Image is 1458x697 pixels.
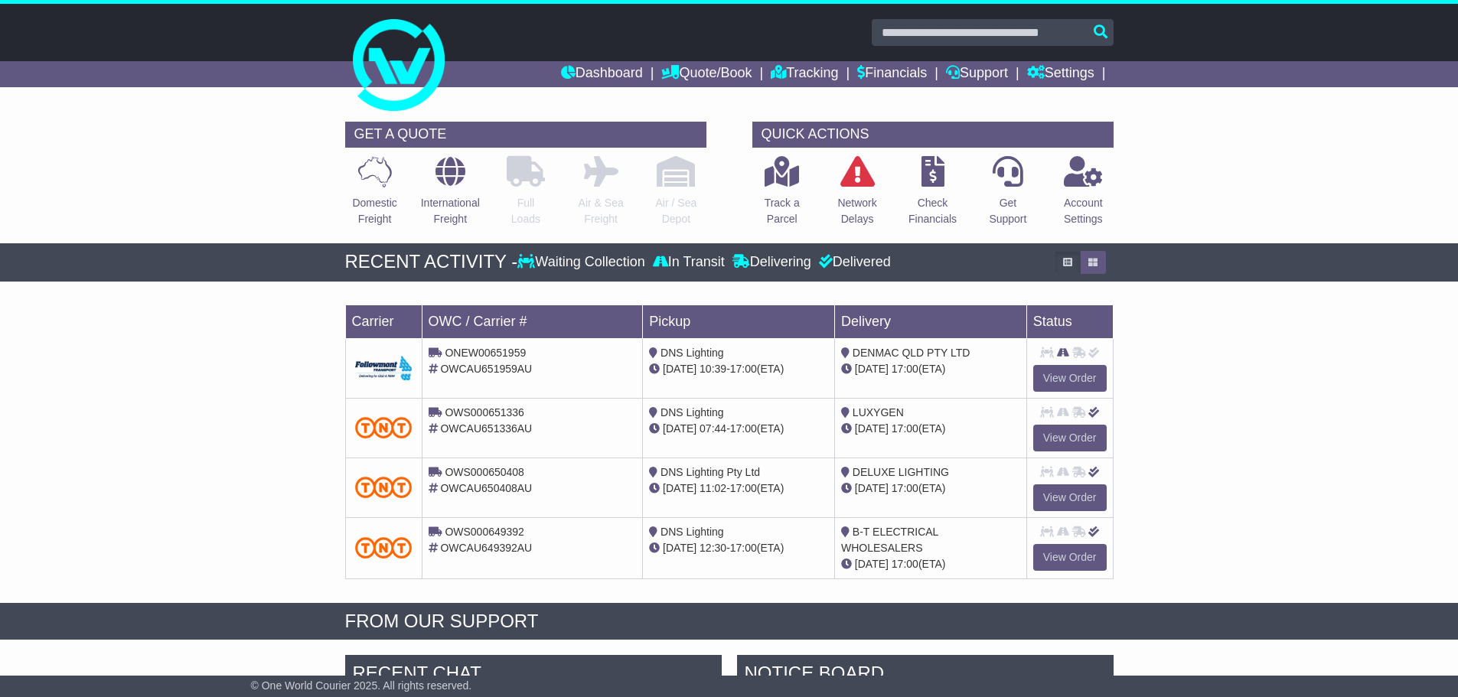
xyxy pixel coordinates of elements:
[649,480,828,497] div: - (ETA)
[1033,484,1107,511] a: View Order
[440,542,532,554] span: OWCAU649392AU
[1063,155,1104,236] a: AccountSettings
[855,422,889,435] span: [DATE]
[643,305,835,338] td: Pickup
[251,679,472,692] span: © One World Courier 2025. All rights reserved.
[841,526,938,554] span: B-T ELECTRICAL WHOLESALERS
[855,363,889,375] span: [DATE]
[1033,544,1107,571] a: View Order
[345,122,706,148] div: GET A QUOTE
[837,155,877,236] a: NetworkDelays
[1033,425,1107,451] a: View Order
[908,195,957,227] p: Check Financials
[853,347,970,359] span: DENMAC QLD PTY LTD
[857,61,927,87] a: Financials
[661,406,724,419] span: DNS Lighting
[1033,365,1107,392] a: View Order
[440,363,532,375] span: OWCAU651959AU
[440,482,532,494] span: OWCAU650408AU
[730,363,757,375] span: 17:00
[445,526,524,538] span: OWS000649392
[355,477,413,497] img: TNT_Domestic.png
[1064,195,1103,227] p: Account Settings
[649,540,828,556] div: - (ETA)
[661,347,724,359] span: DNS Lighting
[853,466,949,478] span: DELUXE LIGHTING
[729,254,815,271] div: Delivering
[649,421,828,437] div: - (ETA)
[989,195,1026,227] p: Get Support
[988,155,1027,236] a: GetSupport
[507,195,545,227] p: Full Loads
[445,347,526,359] span: ONEW00651959
[764,155,801,236] a: Track aParcel
[1027,61,1094,87] a: Settings
[351,155,397,236] a: DomesticFreight
[834,305,1026,338] td: Delivery
[355,356,413,381] img: Followmont_Transport_Dark.png
[700,422,726,435] span: 07:44
[946,61,1008,87] a: Support
[663,482,696,494] span: [DATE]
[892,422,918,435] span: 17:00
[730,422,757,435] span: 17:00
[737,655,1114,696] div: NOTICE BOARD
[841,556,1020,572] div: (ETA)
[663,363,696,375] span: [DATE]
[649,254,729,271] div: In Transit
[892,482,918,494] span: 17:00
[892,558,918,570] span: 17:00
[815,254,891,271] div: Delivered
[841,361,1020,377] div: (ETA)
[420,155,481,236] a: InternationalFreight
[579,195,624,227] p: Air & Sea Freight
[661,61,752,87] a: Quote/Book
[656,195,697,227] p: Air / Sea Depot
[445,466,524,478] span: OWS000650408
[730,482,757,494] span: 17:00
[663,542,696,554] span: [DATE]
[853,406,904,419] span: LUXYGEN
[771,61,838,87] a: Tracking
[352,195,396,227] p: Domestic Freight
[730,542,757,554] span: 17:00
[908,155,957,236] a: CheckFinancials
[345,305,422,338] td: Carrier
[355,417,413,438] img: TNT_Domestic.png
[855,482,889,494] span: [DATE]
[422,305,643,338] td: OWC / Carrier #
[345,611,1114,633] div: FROM OUR SUPPORT
[841,421,1020,437] div: (ETA)
[661,466,760,478] span: DNS Lighting Pty Ltd
[700,363,726,375] span: 10:39
[892,363,918,375] span: 17:00
[855,558,889,570] span: [DATE]
[445,406,524,419] span: OWS000651336
[663,422,696,435] span: [DATE]
[661,526,724,538] span: DNS Lighting
[700,542,726,554] span: 12:30
[700,482,726,494] span: 11:02
[752,122,1114,148] div: QUICK ACTIONS
[1026,305,1113,338] td: Status
[649,361,828,377] div: - (ETA)
[355,537,413,558] img: TNT_Domestic.png
[561,61,643,87] a: Dashboard
[440,422,532,435] span: OWCAU651336AU
[765,195,800,227] p: Track a Parcel
[421,195,480,227] p: International Freight
[517,254,648,271] div: Waiting Collection
[837,195,876,227] p: Network Delays
[841,480,1020,497] div: (ETA)
[345,251,518,273] div: RECENT ACTIVITY -
[345,655,722,696] div: RECENT CHAT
